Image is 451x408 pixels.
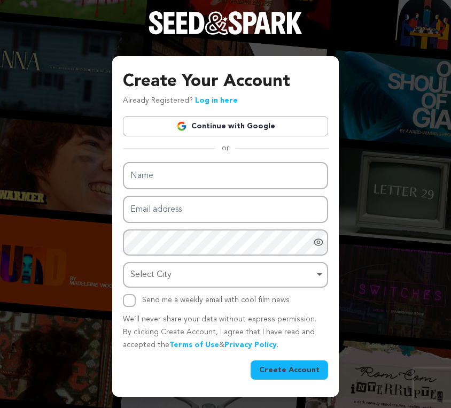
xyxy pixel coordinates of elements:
p: We’ll never share your data without express permission. By clicking Create Account, I agree that ... [123,313,328,351]
a: Continue with Google [123,116,328,136]
img: Seed&Spark Logo [149,11,302,35]
a: Terms of Use [169,341,219,349]
input: Name [123,162,328,189]
a: Show password as plain text. Warning: this will display your password on the screen. [313,237,324,248]
label: Send me a weekly email with cool film news [142,296,290,304]
img: Google logo [176,121,187,132]
p: Already Registered? [123,95,238,107]
a: Seed&Spark Homepage [149,11,302,56]
input: Email address [123,196,328,223]
div: Select City [130,267,314,283]
h3: Create Your Account [123,69,328,95]
a: Privacy Policy [224,341,277,349]
button: Create Account [251,360,328,380]
span: or [215,143,236,153]
a: Log in here [195,97,238,104]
